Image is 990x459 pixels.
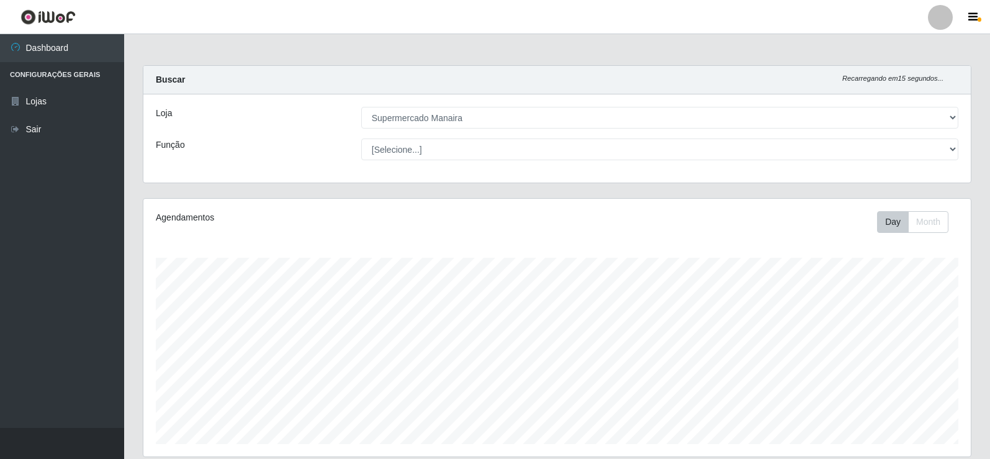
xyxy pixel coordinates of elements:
[877,211,948,233] div: First group
[156,139,185,152] label: Função
[156,211,479,224] div: Agendamentos
[877,211,909,233] button: Day
[877,211,958,233] div: Toolbar with button groups
[842,75,943,82] i: Recarregando em 15 segundos...
[908,211,948,233] button: Month
[156,75,185,84] strong: Buscar
[156,107,172,120] label: Loja
[20,9,76,25] img: CoreUI Logo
